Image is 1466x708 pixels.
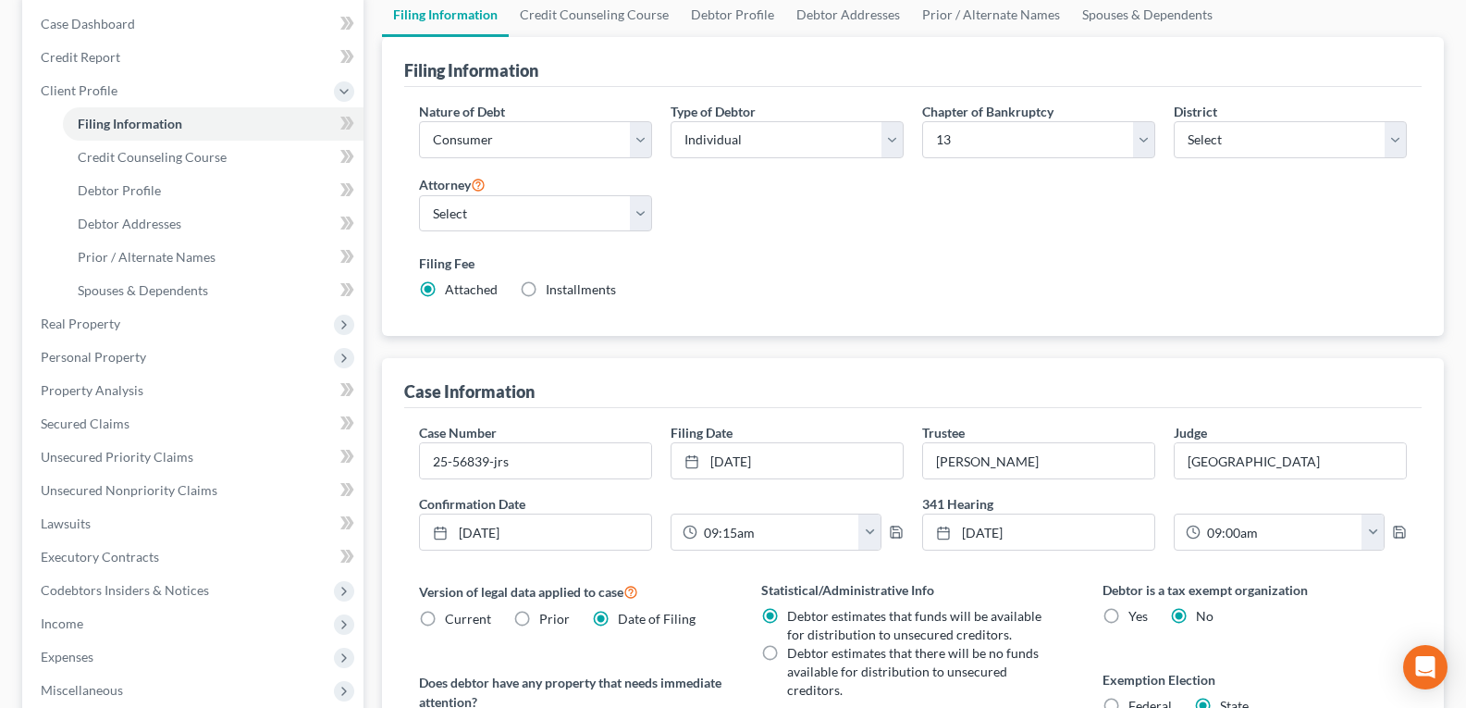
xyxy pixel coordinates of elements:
a: Credit Report [26,41,363,74]
span: Unsecured Priority Claims [41,449,193,465]
span: Debtor estimates that funds will be available for distribution to unsecured creditors. [787,608,1041,642]
span: Personal Property [41,349,146,365]
label: 341 Hearing [913,494,1416,514]
span: Codebtors Insiders & Notices [41,582,209,598]
label: Version of legal data applied to case [419,580,723,602]
label: Type of Debtor [671,102,756,121]
span: Prior [539,611,570,627]
a: Property Analysis [26,374,363,407]
input: -- [1175,443,1406,478]
a: Filing Information [63,107,363,141]
span: Property Analysis [41,382,143,398]
span: Income [41,615,83,631]
span: Spouses & Dependents [78,282,208,298]
div: Filing Information [404,59,538,81]
label: Filing Date [671,423,733,442]
span: Credit Counseling Course [78,149,227,165]
label: Attorney [419,173,486,195]
span: Date of Filing [618,611,696,627]
a: [DATE] [671,443,903,478]
label: Chapter of Bankruptcy [922,102,1053,121]
span: Secured Claims [41,416,129,431]
span: Current [445,611,491,627]
span: Installments [546,281,616,297]
a: Debtor Addresses [63,207,363,241]
input: -- : -- [697,515,859,550]
a: Case Dashboard [26,7,363,41]
a: [DATE] [923,515,1154,550]
a: Spouses & Dependents [63,274,363,307]
div: Open Intercom Messenger [1403,645,1448,689]
span: Miscellaneous [41,682,123,698]
label: Statistical/Administrative Info [761,580,1066,600]
label: Case Number [419,423,497,442]
label: Trustee [922,423,965,442]
span: Debtor Addresses [78,216,181,231]
div: Case Information [404,380,535,403]
span: Debtor Profile [78,182,161,198]
label: Exemption Election [1103,670,1407,689]
span: Real Property [41,316,120,331]
span: Case Dashboard [41,16,135,31]
a: Unsecured Nonpriority Claims [26,474,363,507]
a: Prior / Alternate Names [63,241,363,274]
span: Client Profile [41,82,117,98]
a: Executory Contracts [26,540,363,574]
a: Credit Counseling Course [63,141,363,174]
a: Unsecured Priority Claims [26,441,363,474]
span: Lawsuits [41,515,91,531]
input: -- : -- [1201,515,1362,550]
input: Enter case number... [420,443,651,478]
a: Secured Claims [26,407,363,441]
label: Nature of Debt [419,102,505,121]
span: Unsecured Nonpriority Claims [41,482,217,498]
label: Judge [1174,423,1207,442]
a: Debtor Profile [63,174,363,207]
span: Yes [1128,608,1148,624]
label: Confirmation Date [410,494,913,514]
span: Executory Contracts [41,549,159,565]
span: No [1196,608,1213,624]
span: Debtor estimates that there will be no funds available for distribution to unsecured creditors. [787,645,1039,698]
label: Debtor is a tax exempt organization [1103,580,1407,600]
span: Expenses [41,649,93,665]
span: Credit Report [41,49,120,65]
input: -- [923,443,1154,478]
a: [DATE] [420,515,651,550]
span: Filing Information [78,116,182,131]
span: Prior / Alternate Names [78,249,216,265]
a: Lawsuits [26,507,363,540]
label: District [1174,102,1217,121]
span: Attached [445,281,498,297]
label: Filing Fee [419,254,1407,273]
